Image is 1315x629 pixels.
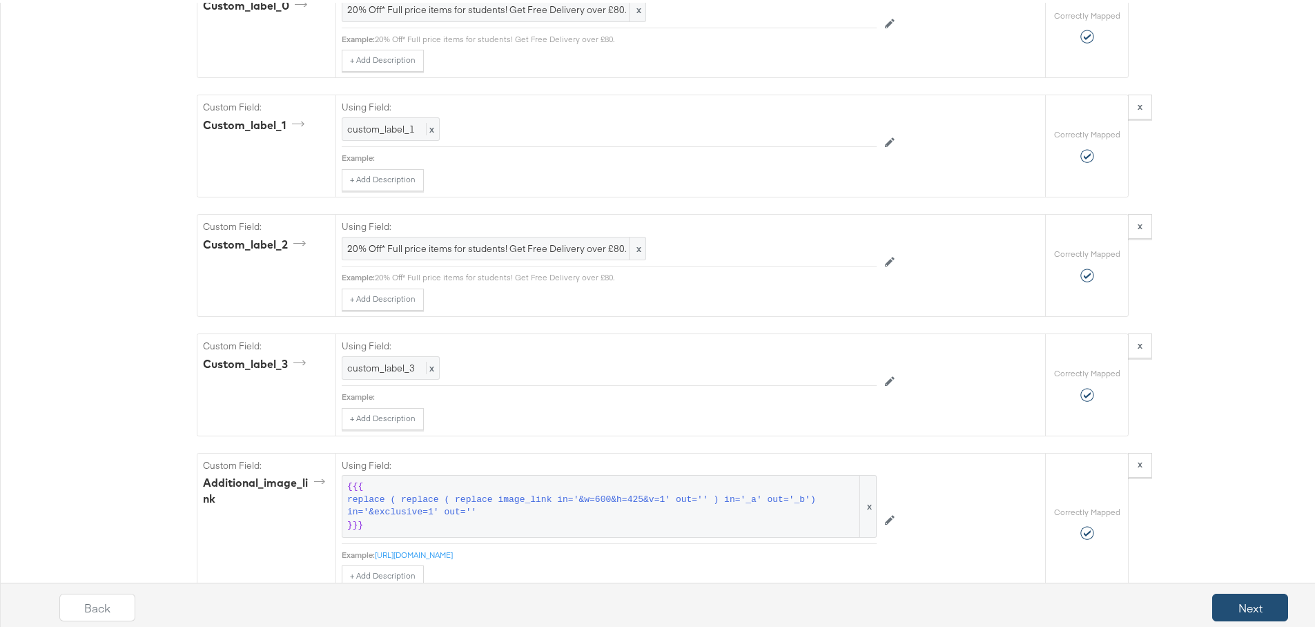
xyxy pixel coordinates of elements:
[342,547,375,558] div: Example:
[375,31,877,42] div: 20% Off* Full price items for students! Get Free Delivery over £80.
[203,456,330,470] label: Custom Field:
[342,166,424,188] button: + Add Description
[347,240,641,253] span: 20% Off* Full price items for students! Get Free Delivery over £80.
[342,269,375,280] div: Example:
[203,472,330,504] div: additional_image_link
[342,563,424,585] button: + Add Description
[1054,126,1120,137] label: Correctly Mapped
[629,235,645,258] span: x
[1054,246,1120,257] label: Correctly Mapped
[1128,92,1152,117] button: x
[347,1,641,14] span: 20% Off* Full price items for students! Get Free Delivery over £80.
[59,591,135,619] button: Back
[203,354,311,369] div: custom_label_3
[347,359,415,371] span: custom_label_3
[342,405,424,427] button: + Add Description
[342,286,424,308] button: + Add Description
[203,234,311,250] div: custom_label_2
[203,115,309,130] div: custom_label_1
[1128,211,1152,236] button: x
[342,150,375,161] div: Example:
[342,456,877,470] label: Using Field:
[347,120,415,133] span: custom_label_1
[342,337,877,350] label: Using Field:
[426,120,434,133] span: x
[1054,504,1120,515] label: Correctly Mapped
[203,217,330,231] label: Custom Field:
[342,47,424,69] button: + Add Description
[1138,217,1142,229] strong: x
[347,491,857,516] span: replace ( replace ( replace image_link in='&w=600&h=425&v=1' out='' ) in='_a' out='_b') in='&excl...
[1138,336,1142,349] strong: x
[342,217,877,231] label: Using Field:
[203,337,330,350] label: Custom Field:
[342,389,375,400] div: Example:
[1212,591,1288,619] button: Next
[1128,331,1152,356] button: x
[342,98,877,111] label: Using Field:
[1138,97,1142,110] strong: x
[859,473,876,534] span: x
[203,98,330,111] label: Custom Field:
[342,31,375,42] div: Example:
[1054,365,1120,376] label: Correctly Mapped
[375,269,877,280] div: 20% Off* Full price items for students! Get Free Delivery over £80.
[1138,455,1142,467] strong: x
[375,547,453,557] a: [URL][DOMAIN_NAME]
[347,478,363,491] span: {{{
[1054,8,1120,19] label: Correctly Mapped
[426,359,434,371] span: x
[1128,450,1152,475] button: x
[347,516,363,530] span: }}}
